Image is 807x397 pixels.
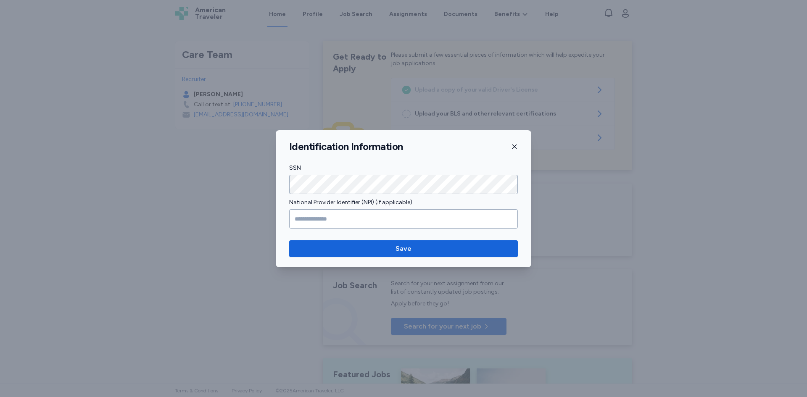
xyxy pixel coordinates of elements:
label: National Provider Identifier (NPI) (if applicable) [289,197,518,208]
button: Save [289,240,518,257]
label: SSN [289,163,518,173]
input: National Provider Identifier (NPI) (if applicable) [289,209,518,229]
span: Save [396,244,411,254]
h1: Identification Information [289,140,403,153]
input: SSN [289,175,518,194]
